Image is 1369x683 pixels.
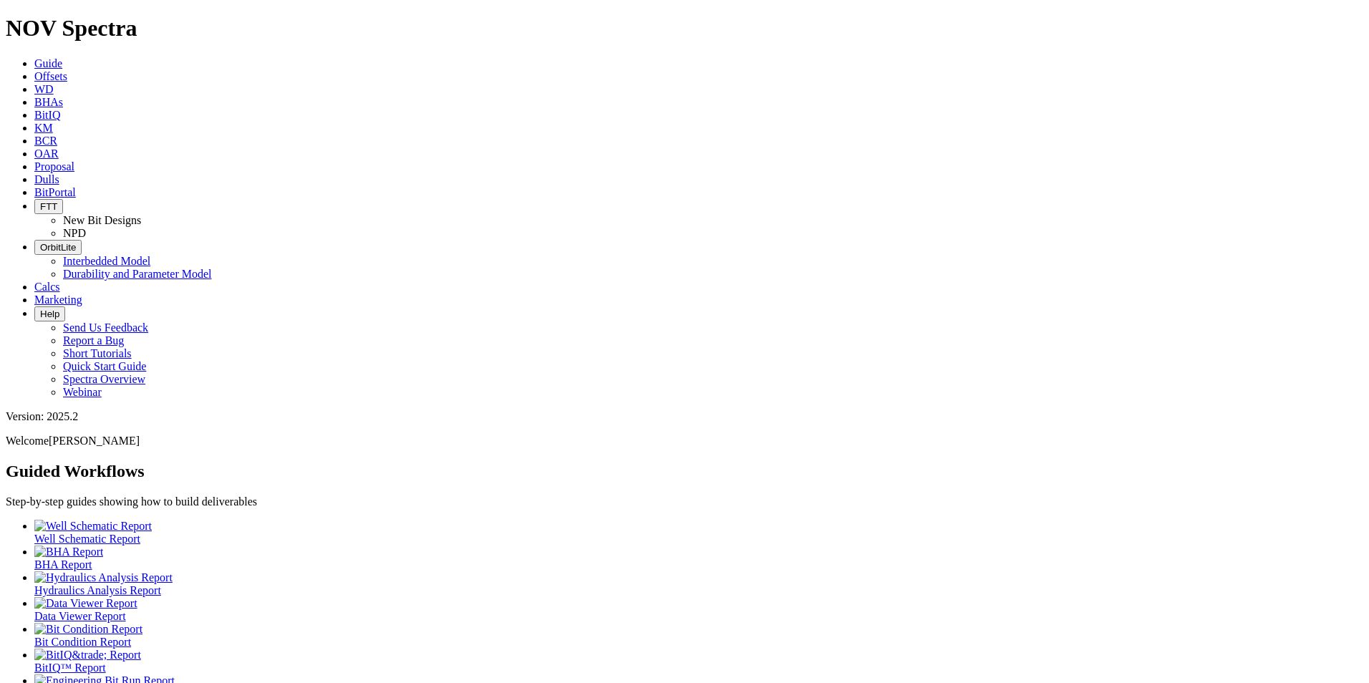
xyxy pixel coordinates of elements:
a: New Bit Designs [63,214,141,226]
a: BitPortal [34,186,76,198]
a: WD [34,83,54,95]
a: Well Schematic Report Well Schematic Report [34,520,1363,545]
a: Marketing [34,294,82,306]
a: Spectra Overview [63,373,145,385]
img: Well Schematic Report [34,520,152,533]
a: Dulls [34,173,59,185]
p: Step-by-step guides showing how to build deliverables [6,495,1363,508]
span: Well Schematic Report [34,533,140,545]
a: Guide [34,57,62,69]
button: OrbitLite [34,240,82,255]
a: Durability and Parameter Model [63,268,212,280]
a: BHAs [34,96,63,108]
a: Interbedded Model [63,255,150,267]
a: NPD [63,227,86,239]
span: BHA Report [34,558,92,571]
img: Data Viewer Report [34,597,137,610]
a: BitIQ [34,109,60,121]
button: FTT [34,199,63,214]
span: FTT [40,201,57,212]
div: Version: 2025.2 [6,410,1363,423]
a: Quick Start Guide [63,360,146,372]
a: Calcs [34,281,60,293]
span: Help [40,309,59,319]
span: Data Viewer Report [34,610,126,622]
a: BHA Report BHA Report [34,546,1363,571]
a: Short Tutorials [63,347,132,359]
img: BHA Report [34,546,103,558]
h1: NOV Spectra [6,15,1363,42]
span: Bit Condition Report [34,636,131,648]
a: BCR [34,135,57,147]
a: Report a Bug [63,334,124,347]
a: KM [34,122,53,134]
a: Send Us Feedback [63,321,148,334]
a: Offsets [34,70,67,82]
p: Welcome [6,435,1363,447]
a: Proposal [34,160,74,173]
a: BitIQ&trade; Report BitIQ™ Report [34,649,1363,674]
a: Bit Condition Report Bit Condition Report [34,623,1363,648]
a: Data Viewer Report Data Viewer Report [34,597,1363,622]
a: Hydraulics Analysis Report Hydraulics Analysis Report [34,571,1363,596]
span: OrbitLite [40,242,76,253]
img: BitIQ&trade; Report [34,649,141,662]
span: BitIQ™ Report [34,662,106,674]
a: OAR [34,147,59,160]
img: Bit Condition Report [34,623,142,636]
button: Help [34,306,65,321]
span: [PERSON_NAME] [49,435,140,447]
a: Webinar [63,386,102,398]
h2: Guided Workflows [6,462,1363,481]
img: Hydraulics Analysis Report [34,571,173,584]
span: Hydraulics Analysis Report [34,584,161,596]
